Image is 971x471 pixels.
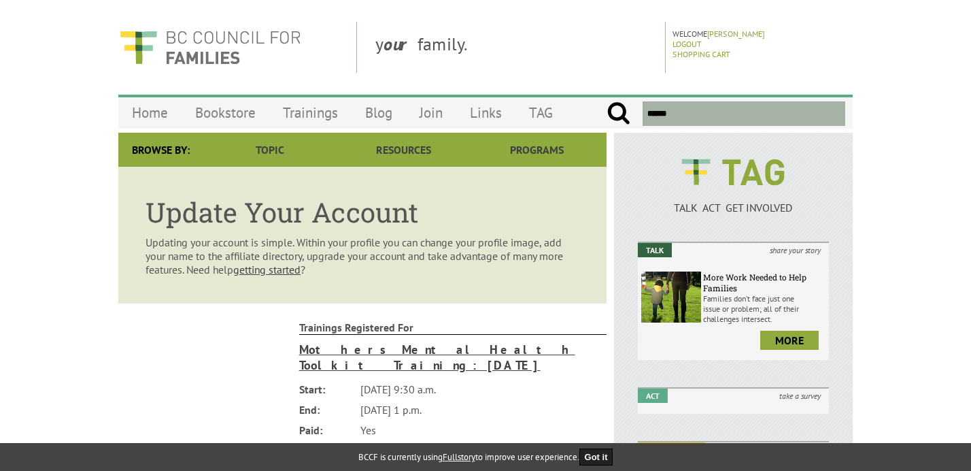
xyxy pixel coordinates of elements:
article: Updating your account is simple. Within your profile you can change your profile image, add your ... [118,167,607,304]
a: more [760,331,819,350]
span: Start [299,379,354,400]
a: Blog [352,97,406,129]
i: take a survey [771,389,829,403]
a: TALK ACT GET INVOLVED [638,187,829,214]
em: Talk [638,243,672,257]
p: Families don’t face just one issue or problem; all of their challenges intersect. [703,293,825,324]
button: Got it [579,449,613,466]
p: Welcome [672,29,849,39]
a: getting started [233,263,301,276]
span: Paid [299,420,354,440]
input: Submit [607,101,630,126]
i: join a campaign [760,442,829,457]
a: [PERSON_NAME] [707,29,765,39]
li: Yes [299,420,607,440]
a: Programs [471,133,604,167]
h6: More Work Needed to Help Families [703,272,825,293]
a: Fullstory [443,451,475,463]
em: Get Involved [638,442,705,457]
a: Home [118,97,182,129]
a: Join [406,97,456,129]
img: BCCF's TAG Logo [672,146,794,198]
strong: Trainings Registered For [299,321,607,335]
a: Topic [203,133,337,167]
a: TAG [515,97,566,129]
li: [DATE] 1 p.m. [299,400,607,420]
h1: Update Your Account [146,194,579,230]
i: share your story [762,243,829,257]
a: Trainings [269,97,352,129]
a: Logout [672,39,702,49]
a: Bookstore [182,97,269,129]
span: End [299,400,354,420]
div: y family. [364,22,666,73]
li: [DATE] 9:30 a.m. [299,379,607,400]
a: Links [456,97,515,129]
p: TALK ACT GET INVOLVED [638,201,829,214]
img: BC Council for FAMILIES [118,22,302,73]
a: Mothers Mental Health Toolkit Training: [DATE] [299,342,607,373]
strong: our [384,33,418,55]
em: Act [638,389,668,403]
a: Shopping Cart [672,49,730,59]
a: Resources [337,133,470,167]
div: Browse By: [118,133,203,167]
